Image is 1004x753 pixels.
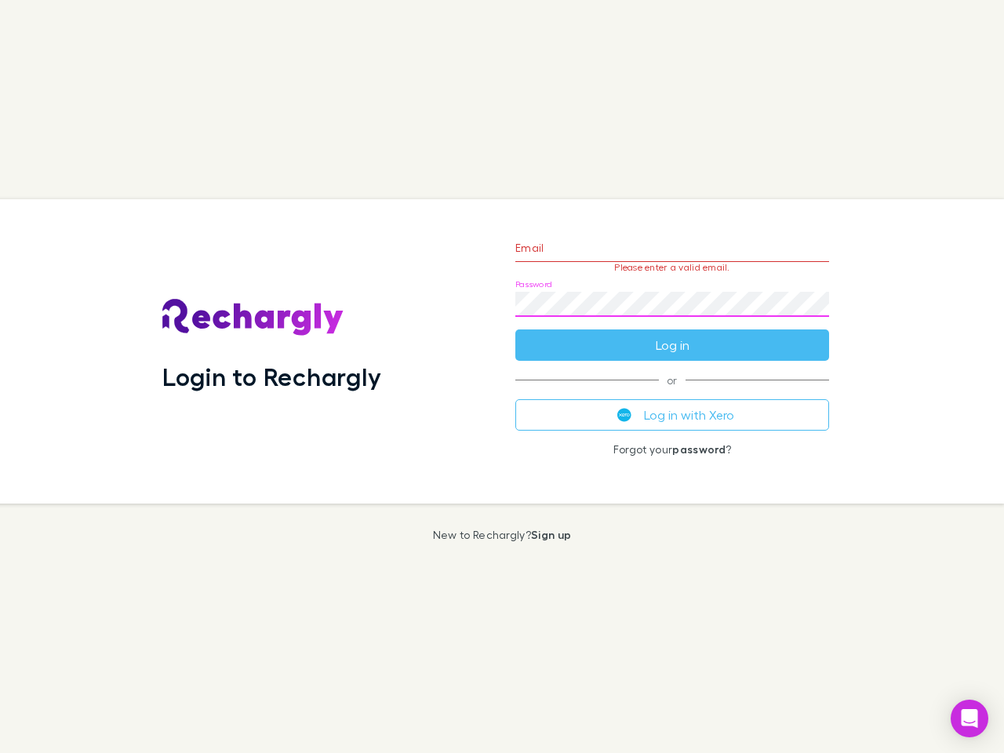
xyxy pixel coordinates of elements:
[515,399,829,431] button: Log in with Xero
[515,329,829,361] button: Log in
[617,408,631,422] img: Xero's logo
[951,700,988,737] div: Open Intercom Messenger
[515,443,829,456] p: Forgot your ?
[162,362,381,391] h1: Login to Rechargly
[515,278,552,290] label: Password
[162,299,344,336] img: Rechargly's Logo
[531,528,571,541] a: Sign up
[515,262,829,273] p: Please enter a valid email.
[433,529,572,541] p: New to Rechargly?
[672,442,726,456] a: password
